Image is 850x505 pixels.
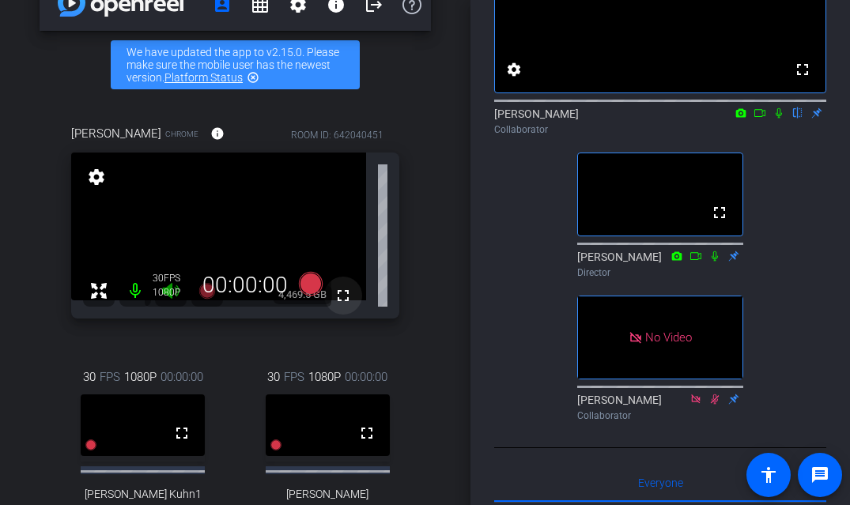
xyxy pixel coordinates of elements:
mat-icon: fullscreen [710,203,729,222]
a: Platform Status [164,71,243,84]
span: FPS [284,368,304,386]
div: [PERSON_NAME] [494,106,826,137]
span: 00:00:00 [161,368,203,386]
span: [PERSON_NAME] [286,488,368,501]
div: ROOM ID: 642040451 [291,128,383,142]
mat-icon: settings [504,60,523,79]
mat-icon: fullscreen [172,424,191,443]
div: We have updated the app to v2.15.0. Please make sure the mobile user has the newest version. [111,40,360,89]
span: [PERSON_NAME] Kuhn1 [85,488,202,501]
span: 30 [83,368,96,386]
div: [PERSON_NAME] [577,249,743,280]
mat-icon: accessibility [759,465,778,484]
span: 00:00:00 [345,368,387,386]
div: Collaborator [494,122,826,137]
span: 1080P [124,368,157,386]
span: Chrome [165,128,198,140]
span: [PERSON_NAME] [71,125,161,142]
span: No Video [645,330,692,344]
mat-icon: message [810,465,829,484]
mat-icon: fullscreen [793,60,812,79]
div: Director [577,266,743,280]
mat-icon: info [210,126,225,141]
span: FPS [164,273,180,284]
mat-icon: fullscreen [334,286,353,305]
span: 1080P [308,368,341,386]
mat-icon: highlight_off [247,71,259,84]
span: FPS [100,368,120,386]
div: [PERSON_NAME] [577,392,743,423]
div: 1080P [153,286,192,299]
span: 30 [267,368,280,386]
div: 30 [153,272,192,285]
mat-icon: settings [85,168,108,187]
span: Everyone [638,477,683,488]
div: Collaborator [577,409,743,423]
mat-icon: flip [788,105,807,119]
mat-icon: fullscreen [357,424,376,443]
div: 00:00:00 [192,272,298,299]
